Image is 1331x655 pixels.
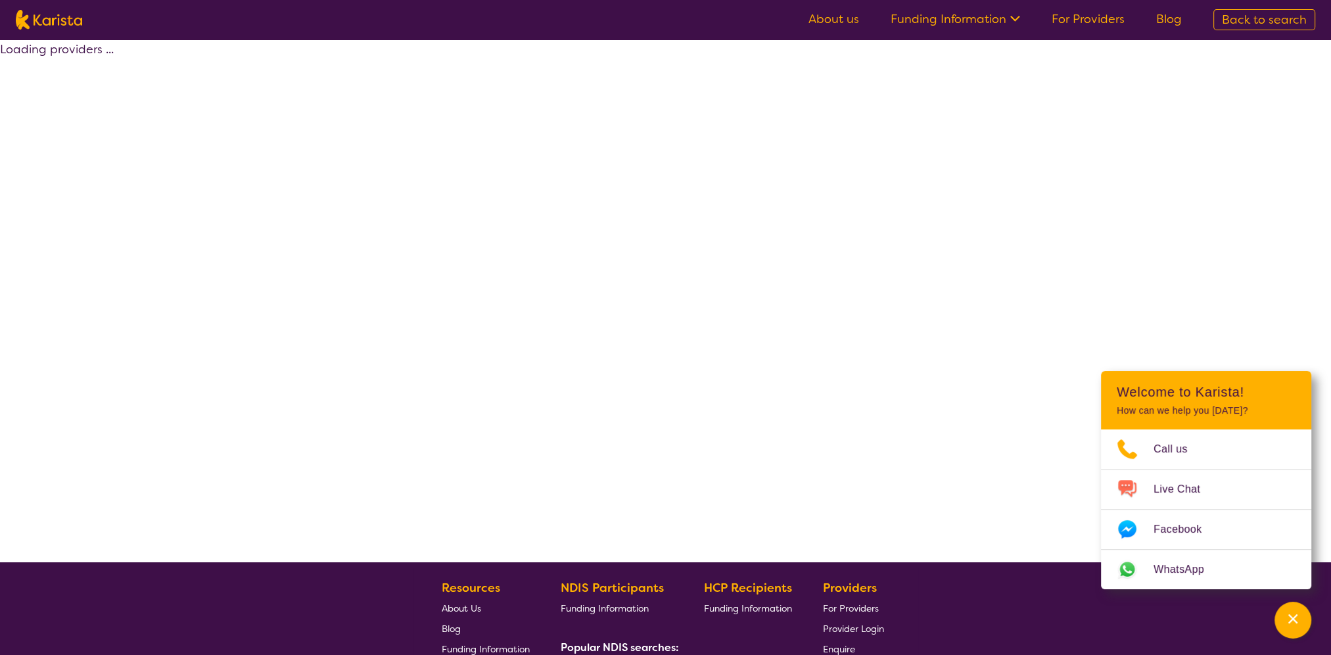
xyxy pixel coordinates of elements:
ul: Choose channel [1101,429,1311,589]
p: How can we help you [DATE]? [1117,405,1296,416]
h2: Welcome to Karista! [1117,384,1296,400]
b: NDIS Participants [561,580,664,596]
b: HCP Recipients [704,580,792,596]
span: For Providers [823,602,879,614]
img: Karista logo [16,10,82,30]
span: Call us [1154,439,1203,459]
span: Funding Information [561,602,649,614]
a: Back to search [1213,9,1315,30]
a: Provider Login [823,618,884,639]
b: Popular NDIS searches: [561,641,679,654]
button: Channel Menu [1274,602,1311,639]
a: Funding Information [704,598,792,618]
span: About Us [442,602,481,614]
a: Web link opens in a new tab. [1101,550,1311,589]
span: Facebook [1154,520,1217,539]
a: About us [808,11,859,27]
span: WhatsApp [1154,560,1220,579]
span: Funding Information [704,602,792,614]
a: Blog [442,618,530,639]
div: Channel Menu [1101,371,1311,589]
span: Funding Information [442,643,530,655]
a: Funding Information [561,598,674,618]
span: Enquire [823,643,855,655]
b: Resources [442,580,500,596]
a: Blog [1156,11,1182,27]
span: Provider Login [823,623,884,635]
a: For Providers [1052,11,1125,27]
span: Live Chat [1154,479,1216,499]
span: Blog [442,623,461,635]
b: Providers [823,580,877,596]
span: Back to search [1222,12,1307,28]
a: For Providers [823,598,884,618]
a: Funding Information [891,11,1020,27]
a: About Us [442,598,530,618]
